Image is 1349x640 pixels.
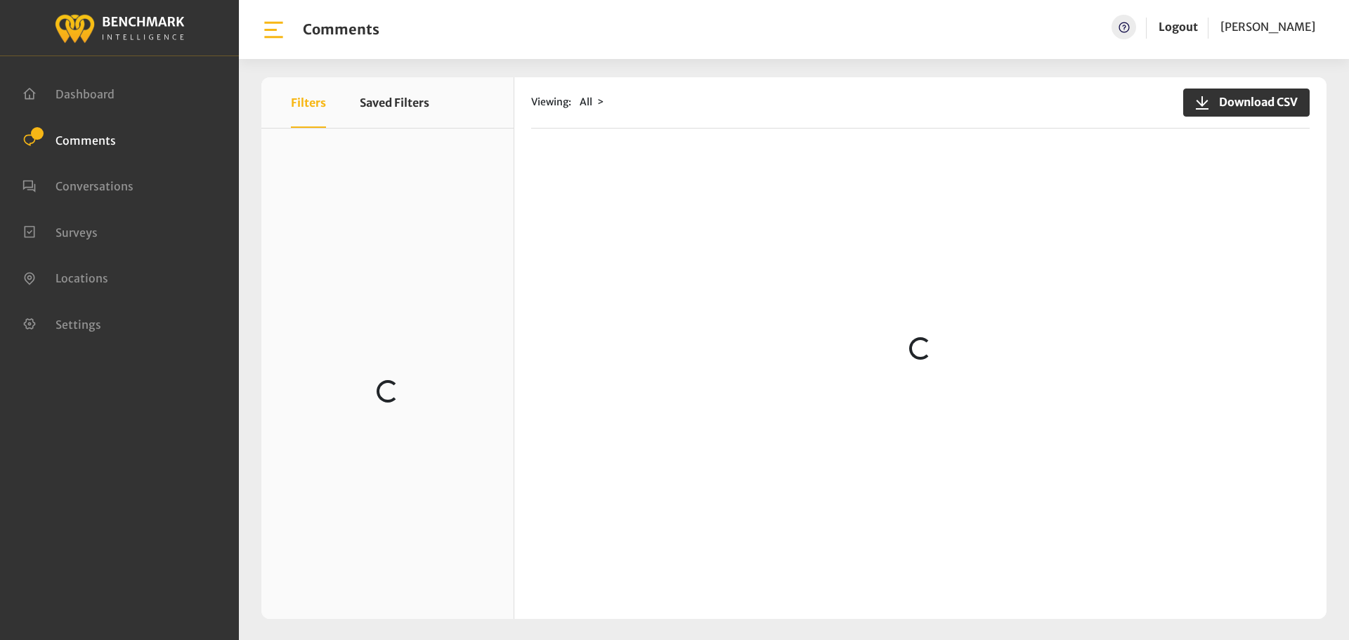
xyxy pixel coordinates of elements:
a: Logout [1159,20,1198,34]
span: Surveys [56,225,98,239]
button: Download CSV [1183,89,1310,117]
span: [PERSON_NAME] [1220,20,1315,34]
span: All [580,96,592,108]
a: Conversations [22,178,133,192]
img: bar [261,18,286,42]
a: Comments [22,132,116,146]
span: Viewing: [531,95,571,110]
a: Settings [22,316,101,330]
button: Saved Filters [360,77,429,128]
span: Comments [56,133,116,147]
a: [PERSON_NAME] [1220,15,1315,39]
h1: Comments [303,21,379,38]
a: Logout [1159,15,1198,39]
span: Settings [56,317,101,331]
a: Dashboard [22,86,115,100]
button: Filters [291,77,326,128]
span: Dashboard [56,87,115,101]
img: benchmark [54,11,185,45]
span: Download CSV [1211,93,1298,110]
a: Surveys [22,224,98,238]
span: Locations [56,271,108,285]
a: Locations [22,270,108,284]
span: Conversations [56,179,133,193]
